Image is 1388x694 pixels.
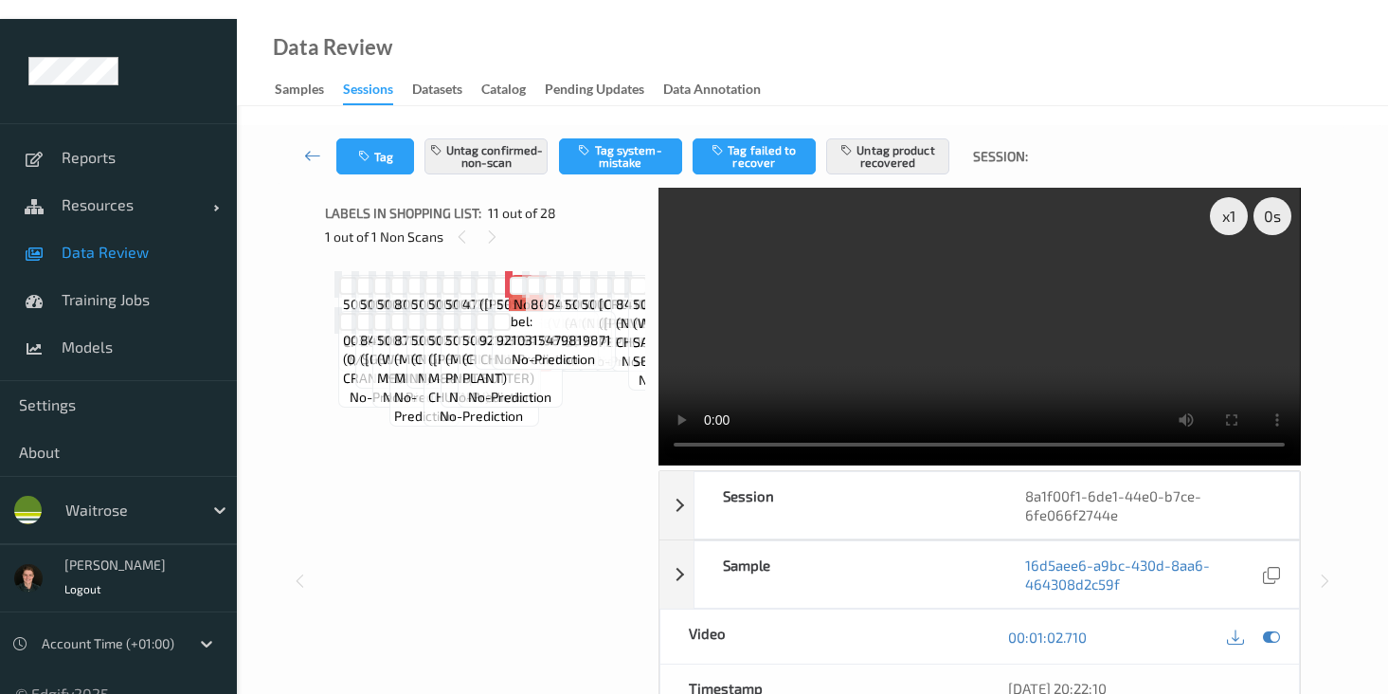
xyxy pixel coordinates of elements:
a: Datasets [412,77,481,103]
span: Label: 5000169020555 (CI GARLIC) [411,312,508,369]
span: Label: 5000169582251 (WR SAUCISSON SEC) [633,276,729,371]
span: Labels in shopping list: [325,204,481,223]
div: Session8a1f00f1-6de1-44e0-b7ce-6fe066f2744e [659,471,1299,539]
div: Datasets [412,80,462,103]
div: 8a1f00f1-6de1-44e0-b7ce-6fe066f2744e [997,472,1299,539]
span: Label: 0031200452009 (O/SPRAY CRANBERRY) [343,312,441,388]
div: x 1 [1210,197,1248,235]
div: Session [694,472,997,539]
span: no-prediction [512,350,595,369]
span: Label: 5021185700665 ([PERSON_NAME] M&amp;C CHUTNEY) [428,312,534,407]
span: Label: 5413149003026 (VIAKAL SPRAY) [548,276,644,333]
span: Label: 87108132 (MENTOS MINT) [394,312,455,388]
button: Tag [336,138,414,174]
button: Untag product recovered [826,138,949,174]
span: no-prediction [449,388,532,407]
span: no-prediction [418,369,501,388]
span: Label: 5000169061800 (WR F/R MEDIUM EGGS) [377,312,473,388]
button: Tag system-mistake [559,138,682,174]
div: Pending Updates [545,80,644,103]
span: 11 out of 28 [488,204,556,223]
a: Sessions [343,77,412,105]
span: Label: 00005630 ([PERSON_NAME] CUCUMBER) [479,276,586,333]
span: Session: [973,147,1028,166]
div: Sample [694,541,997,608]
span: no-prediction [383,388,466,407]
div: Data Review [273,38,392,57]
a: Data Annotation [663,77,780,103]
span: no-prediction [440,407,523,426]
button: Tag failed to recover [693,138,816,174]
span: Label: 5014213711306 (MERIDIAN PNUT BUTTER) [445,312,536,388]
div: Sample16d5aee6-a9bc-430d-8aa6-464308d2c59f [659,540,1299,609]
div: 1 out of 1 Non Scans [325,225,646,248]
span: no-prediction [468,388,551,407]
div: Samples [275,80,324,103]
span: no-prediction [622,352,705,371]
span: Label: 8410076610355 (NV PROTEIN CHOCOLATE) [616,276,712,352]
div: Catalog [481,80,526,103]
button: Untag confirmed-non-scan [424,138,548,174]
span: no-prediction [350,388,433,407]
span: Label: 9210315479819871 [496,312,611,350]
span: no-prediction [639,371,722,390]
a: Catalog [481,77,545,103]
a: 00:01:02.710 [1008,628,1087,647]
div: Video [660,610,980,664]
div: 0 s [1253,197,1291,235]
a: 16d5aee6-a9bc-430d-8aa6-464308d2c59f [1025,556,1259,594]
div: Sessions [343,80,393,105]
span: Label: 5000169192832 (CI CHILLI PLANT) [462,312,558,388]
a: Pending Updates [545,77,663,103]
span: no-prediction [394,388,455,426]
div: Data Annotation [663,80,761,103]
span: Label: Non-Scan [514,276,550,333]
a: Samples [275,77,343,103]
span: Label: 8410302106300 ([GEOGRAPHIC_DATA]) [360,312,494,369]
